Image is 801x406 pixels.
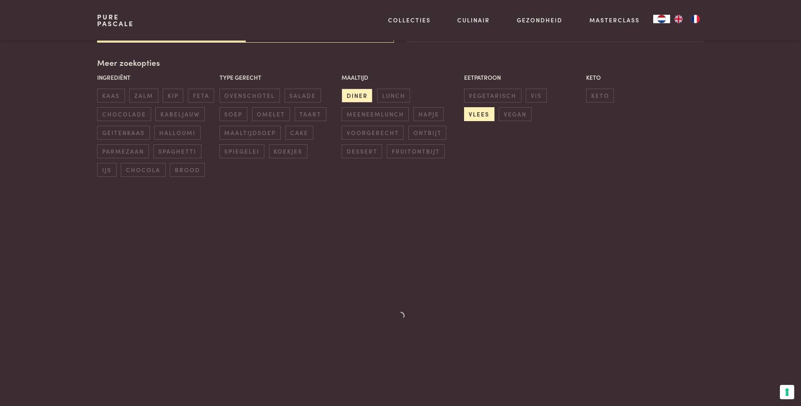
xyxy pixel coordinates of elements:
[586,73,704,82] p: Keto
[589,16,640,24] a: Masterclass
[653,15,704,23] aside: Language selected: Nederlands
[670,15,704,23] ul: Language list
[154,126,200,140] span: halloumi
[388,16,431,24] a: Collecties
[342,73,459,82] p: Maaltijd
[170,163,205,177] span: brood
[97,126,149,140] span: geitenkaas
[457,16,490,24] a: Culinair
[97,144,149,158] span: parmezaan
[97,89,125,103] span: kaas
[285,126,313,140] span: cake
[188,89,214,103] span: feta
[342,89,372,103] span: diner
[163,89,183,103] span: kip
[413,107,444,121] span: hapje
[653,15,670,23] div: Language
[121,163,165,177] span: chocola
[499,107,531,121] span: vegan
[377,89,410,103] span: lunch
[220,107,247,121] span: soep
[97,107,151,121] span: chocolade
[464,107,494,121] span: vlees
[220,73,337,82] p: Type gerecht
[220,144,264,158] span: spiegelei
[252,107,290,121] span: omelet
[670,15,687,23] a: EN
[387,144,445,158] span: fruitontbijt
[220,126,281,140] span: maaltijdsoep
[687,15,704,23] a: FR
[97,73,215,82] p: Ingrediënt
[155,107,204,121] span: kabeljauw
[653,15,670,23] a: NL
[97,163,116,177] span: ijs
[97,14,134,27] a: PurePascale
[464,73,582,82] p: Eetpatroon
[153,144,201,158] span: spaghetti
[285,89,321,103] span: salade
[129,89,158,103] span: zalm
[408,126,446,140] span: ontbijt
[220,89,280,103] span: ovenschotel
[526,89,546,103] span: vis
[780,385,794,399] button: Uw voorkeuren voor toestemming voor trackingtechnologieën
[464,89,521,103] span: vegetarisch
[269,144,307,158] span: koekjes
[295,107,326,121] span: taart
[342,107,409,121] span: meeneemlunch
[342,126,404,140] span: voorgerecht
[342,144,382,158] span: dessert
[586,89,614,103] span: keto
[517,16,562,24] a: Gezondheid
